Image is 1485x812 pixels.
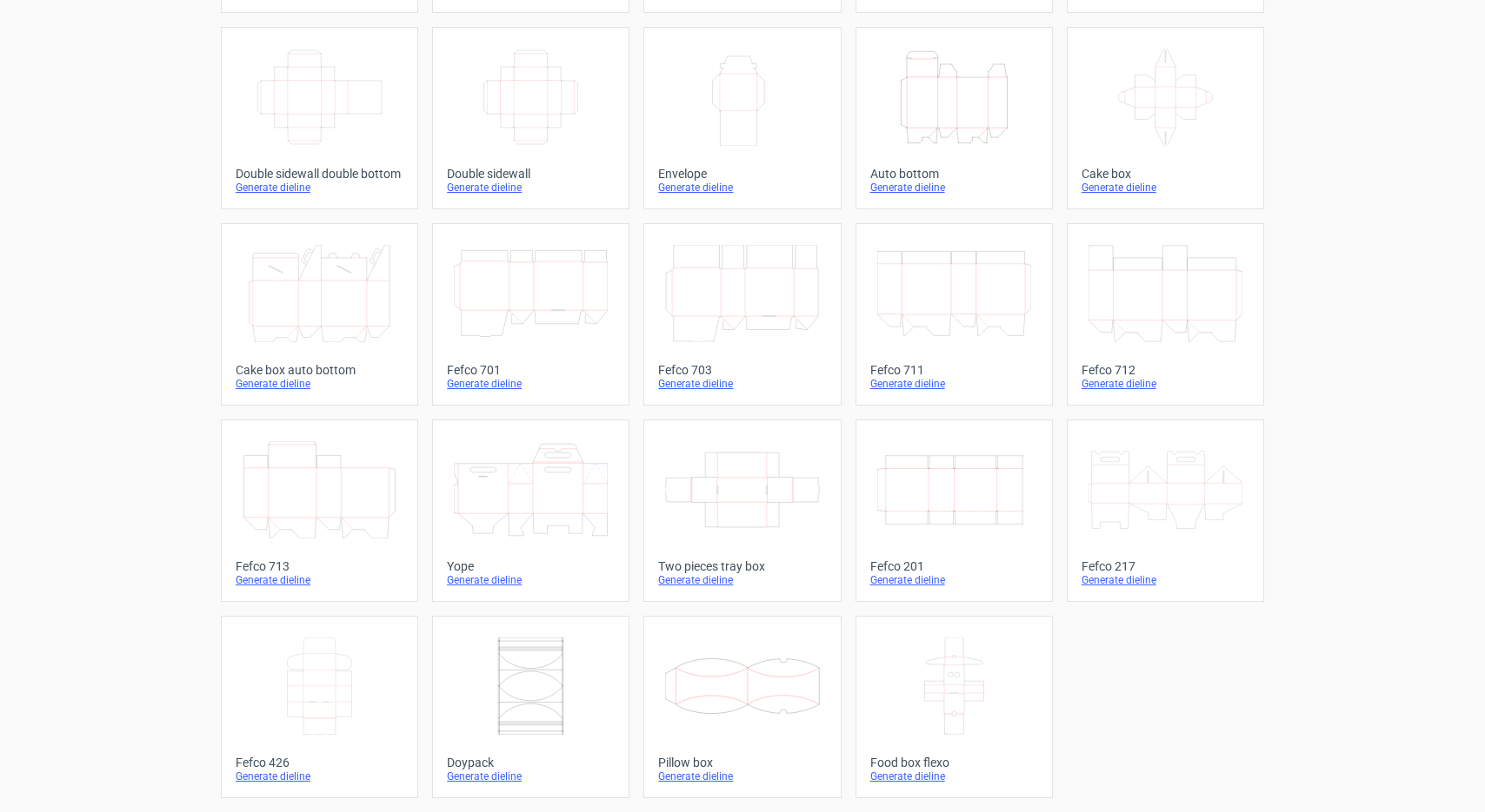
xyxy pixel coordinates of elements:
[870,769,1038,783] div: Generate dieline
[447,181,615,195] div: Generate dieline
[870,377,1038,391] div: Generate dieline
[447,559,615,573] div: Yope
[870,756,1038,769] div: Food box flexo
[856,223,1053,406] a: Fefco 711Generate dieline
[1067,223,1264,406] a: Fefco 712Generate dieline
[1082,363,1249,377] div: Fefco 712
[870,573,1038,587] div: Generate dieline
[658,769,826,783] div: Generate dieline
[658,181,826,195] div: Generate dieline
[1067,27,1264,209] a: Cake boxGenerate dieline
[658,167,826,181] div: Envelope
[236,756,403,769] div: Fefco 426
[658,559,826,573] div: Two pieces tray box
[643,27,841,209] a: EnvelopeGenerate dieline
[221,616,418,798] a: Fefco 426Generate dieline
[447,769,615,783] div: Generate dieline
[221,27,418,209] a: Double sidewall double bottomGenerate dieline
[447,573,615,587] div: Generate dieline
[856,27,1053,209] a: Auto bottomGenerate dieline
[432,419,629,602] a: YopeGenerate dieline
[870,559,1038,573] div: Fefco 201
[236,573,403,587] div: Generate dieline
[432,223,629,406] a: Fefco 701Generate dieline
[447,363,615,377] div: Fefco 701
[236,377,403,391] div: Generate dieline
[658,756,826,769] div: Pillow box
[236,363,403,377] div: Cake box auto bottom
[447,167,615,181] div: Double sidewall
[1082,377,1249,391] div: Generate dieline
[432,616,629,798] a: DoypackGenerate dieline
[658,377,826,391] div: Generate dieline
[658,363,826,377] div: Fefco 703
[221,419,418,602] a: Fefco 713Generate dieline
[1082,573,1249,587] div: Generate dieline
[1082,167,1249,181] div: Cake box
[658,573,826,587] div: Generate dieline
[856,616,1053,798] a: Food box flexoGenerate dieline
[856,419,1053,602] a: Fefco 201Generate dieline
[870,181,1038,195] div: Generate dieline
[236,769,403,783] div: Generate dieline
[236,167,403,181] div: Double sidewall double bottom
[1067,419,1264,602] a: Fefco 217Generate dieline
[643,419,841,602] a: Two pieces tray boxGenerate dieline
[870,167,1038,181] div: Auto bottom
[447,377,615,391] div: Generate dieline
[1082,559,1249,573] div: Fefco 217
[432,27,629,209] a: Double sidewallGenerate dieline
[1082,181,1249,195] div: Generate dieline
[236,181,403,195] div: Generate dieline
[870,363,1038,377] div: Fefco 711
[643,616,841,798] a: Pillow boxGenerate dieline
[236,559,403,573] div: Fefco 713
[221,223,418,406] a: Cake box auto bottomGenerate dieline
[447,756,615,769] div: Doypack
[643,223,841,406] a: Fefco 703Generate dieline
